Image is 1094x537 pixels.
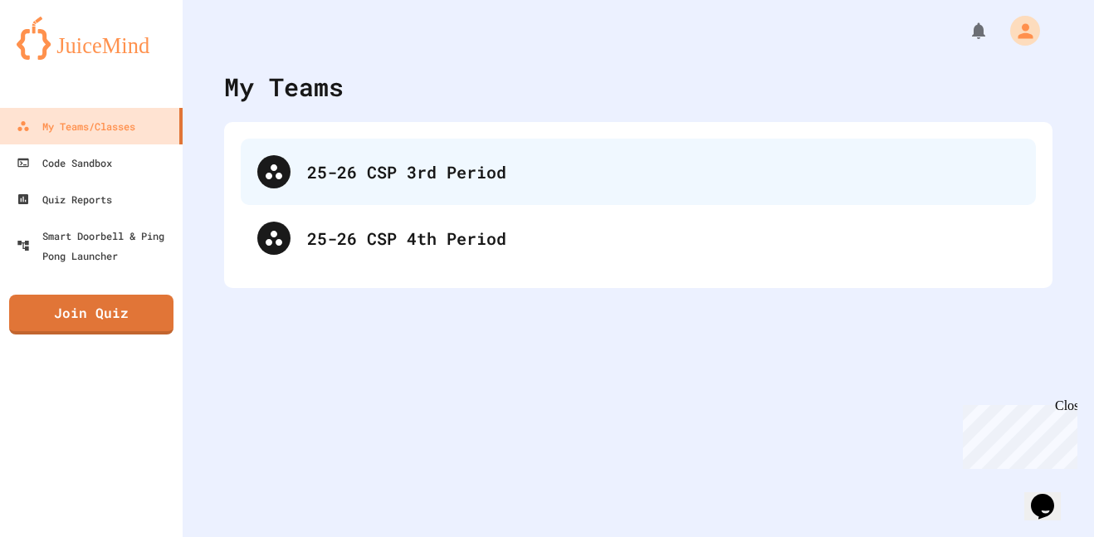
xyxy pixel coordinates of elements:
[17,116,135,136] div: My Teams/Classes
[1024,471,1077,520] iframe: chat widget
[224,68,344,105] div: My Teams
[241,205,1036,271] div: 25-26 CSP 4th Period
[17,189,112,209] div: Quiz Reports
[938,17,993,45] div: My Notifications
[241,139,1036,205] div: 25-26 CSP 3rd Period
[9,295,173,334] a: Join Quiz
[993,12,1044,50] div: My Account
[7,7,115,105] div: Chat with us now!Close
[17,226,176,266] div: Smart Doorbell & Ping Pong Launcher
[307,159,1019,184] div: 25-26 CSP 3rd Period
[17,153,112,173] div: Code Sandbox
[17,17,166,60] img: logo-orange.svg
[956,398,1077,469] iframe: chat widget
[307,226,1019,251] div: 25-26 CSP 4th Period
